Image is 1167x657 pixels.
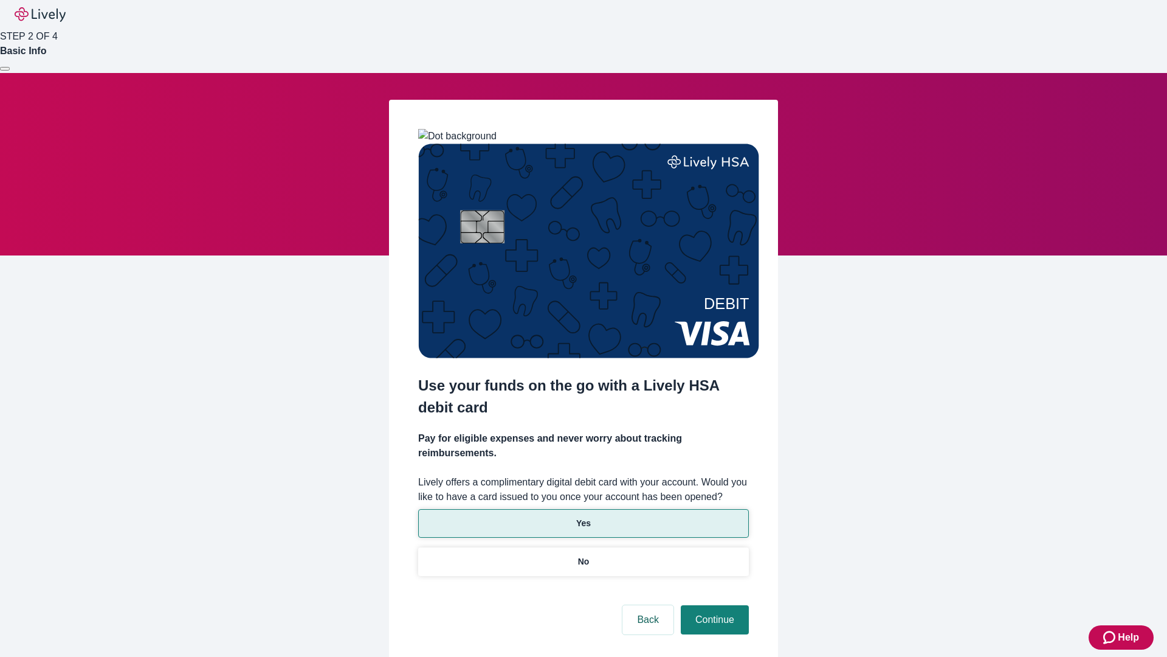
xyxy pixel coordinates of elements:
[15,7,66,22] img: Lively
[1118,630,1139,645] span: Help
[1103,630,1118,645] svg: Zendesk support icon
[418,547,749,576] button: No
[576,517,591,530] p: Yes
[418,144,759,358] img: Debit card
[418,509,749,538] button: Yes
[418,375,749,419] h2: Use your funds on the go with a Lively HSA debit card
[418,475,749,504] label: Lively offers a complimentary digital debit card with your account. Would you like to have a card...
[578,555,590,568] p: No
[622,605,673,634] button: Back
[418,431,749,461] h4: Pay for eligible expenses and never worry about tracking reimbursements.
[681,605,749,634] button: Continue
[1089,625,1154,650] button: Zendesk support iconHelp
[418,129,497,144] img: Dot background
